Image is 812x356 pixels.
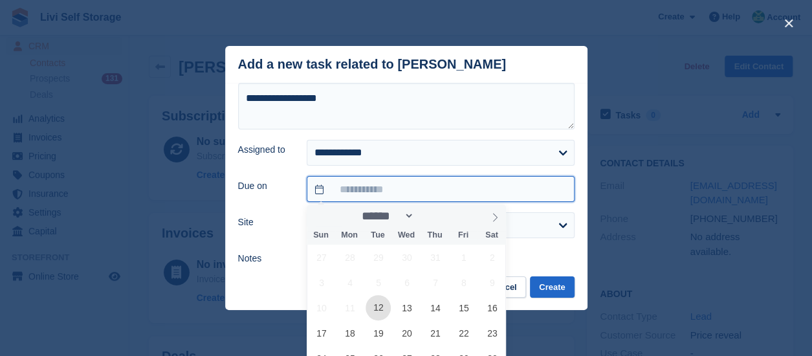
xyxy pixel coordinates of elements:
[449,231,477,239] span: Fri
[337,320,362,346] span: August 18, 2025
[479,295,505,320] span: August 16, 2025
[479,320,505,346] span: August 23, 2025
[238,216,292,229] label: Site
[479,245,505,270] span: August 2, 2025
[477,231,506,239] span: Sat
[238,57,507,72] div: Add a new task related to [PERSON_NAME]
[392,231,421,239] span: Wed
[451,270,476,295] span: August 8, 2025
[366,270,391,295] span: August 5, 2025
[309,245,334,270] span: July 27, 2025
[366,320,391,346] span: August 19, 2025
[422,245,448,270] span: July 31, 2025
[358,209,415,223] select: Month
[394,295,419,320] span: August 13, 2025
[309,295,334,320] span: August 10, 2025
[238,252,292,265] label: Notes
[421,231,449,239] span: Thu
[422,270,448,295] span: August 7, 2025
[479,270,505,295] span: August 9, 2025
[366,245,391,270] span: July 29, 2025
[394,270,419,295] span: August 6, 2025
[337,245,362,270] span: July 28, 2025
[778,13,799,34] button: close
[364,231,392,239] span: Tue
[451,320,476,346] span: August 22, 2025
[414,209,455,223] input: Year
[366,295,391,320] span: August 12, 2025
[337,270,362,295] span: August 4, 2025
[238,143,292,157] label: Assigned to
[309,320,334,346] span: August 17, 2025
[422,320,448,346] span: August 21, 2025
[337,295,362,320] span: August 11, 2025
[394,245,419,270] span: July 30, 2025
[238,179,292,193] label: Due on
[335,231,364,239] span: Mon
[307,231,335,239] span: Sun
[451,295,476,320] span: August 15, 2025
[422,295,448,320] span: August 14, 2025
[530,276,574,298] button: Create
[309,270,334,295] span: August 3, 2025
[451,245,476,270] span: August 1, 2025
[394,320,419,346] span: August 20, 2025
